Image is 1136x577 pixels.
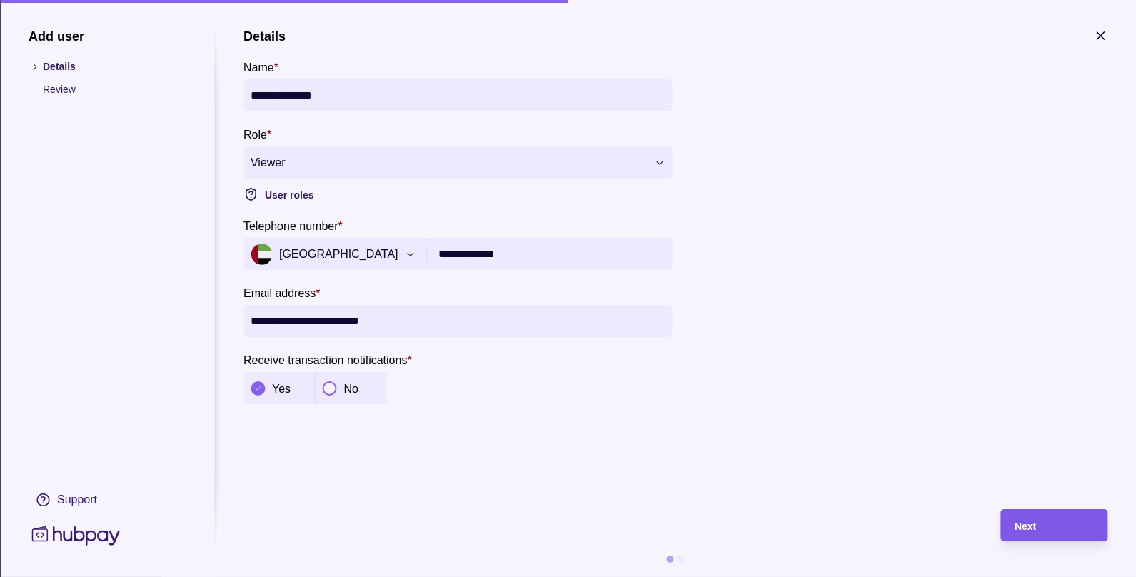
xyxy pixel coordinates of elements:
[43,59,186,74] p: Details
[1000,509,1107,541] button: Next
[29,29,186,44] h1: Add user
[272,383,291,395] p: Yes
[29,485,186,515] a: Support
[243,284,321,301] label: Email address
[243,186,672,203] button: User roles
[243,59,278,76] label: Name
[243,217,343,234] label: Telephone number
[251,305,665,337] input: Email address
[243,351,412,368] label: Receive transaction notifications
[243,354,407,366] p: Receive transaction notifications
[1015,521,1036,532] span: Next
[243,29,286,44] h1: Details
[243,126,271,143] label: Role
[438,238,665,270] input: Telephone number
[243,129,267,141] p: Role
[243,220,338,232] p: Telephone number
[43,81,186,97] p: Review
[265,189,313,201] span: User roles
[344,383,358,395] p: No
[251,79,665,111] input: Name
[57,492,97,508] div: Support
[243,61,274,74] p: Name
[243,287,316,299] p: Email address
